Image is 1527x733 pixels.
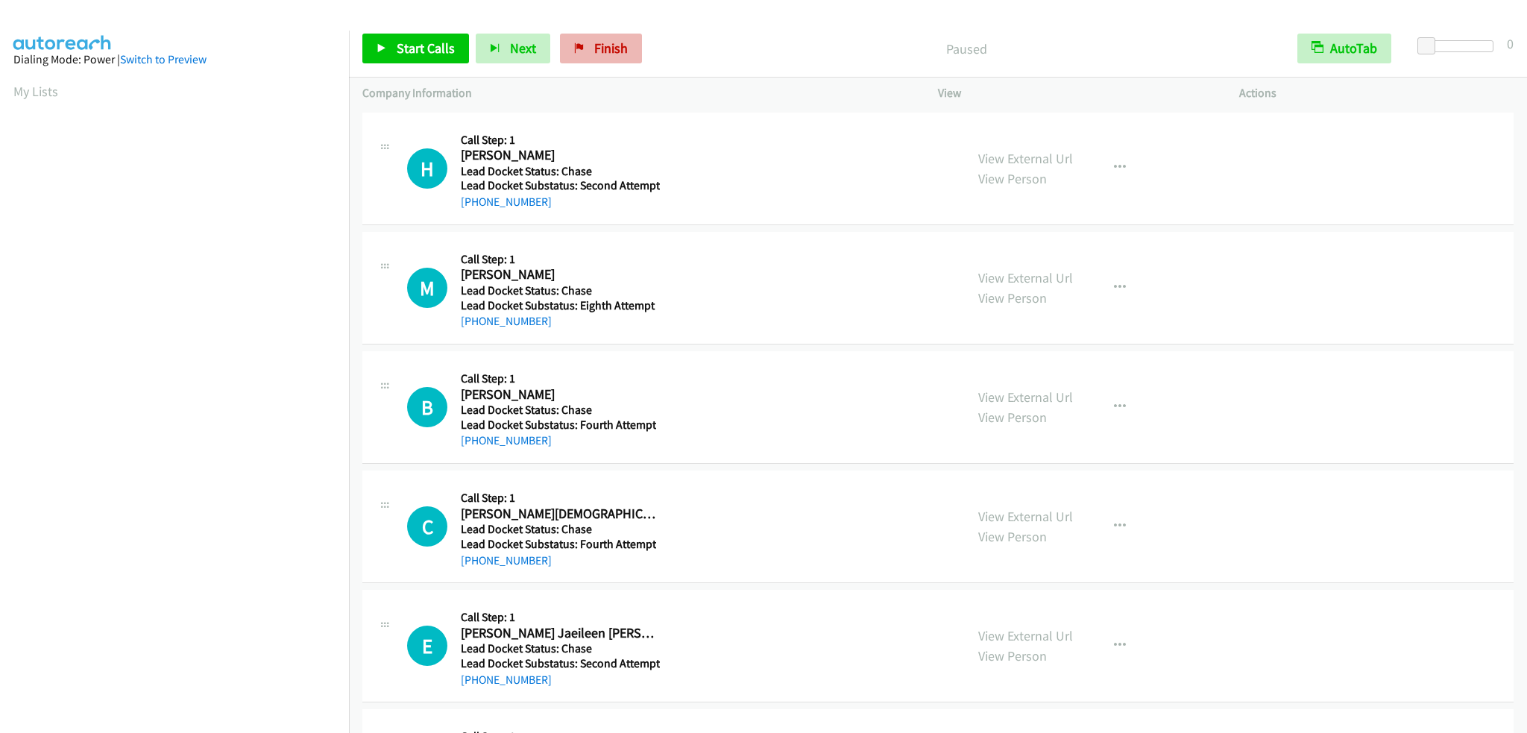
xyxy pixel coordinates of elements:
h1: E [407,626,447,666]
a: Finish [560,34,642,63]
p: Actions [1239,84,1514,102]
a: [PHONE_NUMBER] [461,553,552,567]
p: Paused [662,39,1271,59]
div: The call is yet to be attempted [407,387,447,427]
h1: H [407,148,447,189]
h2: [PERSON_NAME] [461,386,655,403]
div: The call is yet to be attempted [407,626,447,666]
a: Start Calls [362,34,469,63]
button: AutoTab [1297,34,1391,63]
span: Next [510,40,536,57]
h5: Call Step: 1 [461,133,660,148]
a: [PHONE_NUMBER] [461,314,552,328]
h1: M [407,268,447,308]
a: View External Url [978,388,1073,406]
h5: Call Step: 1 [461,371,656,386]
h5: Call Step: 1 [461,252,655,267]
h5: Lead Docket Substatus: Second Attempt [461,656,660,671]
h5: Lead Docket Status: Chase [461,403,656,418]
a: View Person [978,409,1047,426]
h5: Call Step: 1 [461,610,660,625]
h5: Lead Docket Status: Chase [461,522,656,537]
p: Company Information [362,84,911,102]
h1: B [407,387,447,427]
a: My Lists [13,83,58,100]
a: Switch to Preview [120,52,207,66]
a: View External Url [978,269,1073,286]
a: [PHONE_NUMBER] [461,433,552,447]
div: The call is yet to be attempted [407,506,447,547]
a: [PHONE_NUMBER] [461,195,552,209]
a: View External Url [978,508,1073,525]
a: [PHONE_NUMBER] [461,673,552,687]
h2: [PERSON_NAME][DEMOGRAPHIC_DATA] [461,506,655,523]
a: View Person [978,647,1047,664]
h1: C [407,506,447,547]
h5: Call Step: 1 [461,491,656,506]
h5: Lead Docket Substatus: Fourth Attempt [461,418,656,432]
h5: Lead Docket Status: Chase [461,164,660,179]
h2: [PERSON_NAME] [461,147,655,164]
h2: [PERSON_NAME] [461,266,655,283]
a: View External Url [978,150,1073,167]
h2: [PERSON_NAME] Jaeileen [PERSON_NAME] [461,625,655,642]
a: View Person [978,289,1047,306]
div: The call is yet to be attempted [407,268,447,308]
span: Finish [594,40,628,57]
span: Start Calls [397,40,455,57]
button: Next [476,34,550,63]
a: View Person [978,170,1047,187]
a: View External Url [978,627,1073,644]
h5: Lead Docket Status: Chase [461,283,655,298]
div: Dialing Mode: Power | [13,51,336,69]
div: Delay between calls (in seconds) [1425,40,1493,52]
h5: Lead Docket Status: Chase [461,641,660,656]
div: 0 [1507,34,1514,54]
p: View [938,84,1212,102]
h5: Lead Docket Substatus: Second Attempt [461,178,660,193]
div: The call is yet to be attempted [407,148,447,189]
h5: Lead Docket Substatus: Fourth Attempt [461,537,656,552]
h5: Lead Docket Substatus: Eighth Attempt [461,298,655,313]
a: View Person [978,528,1047,545]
